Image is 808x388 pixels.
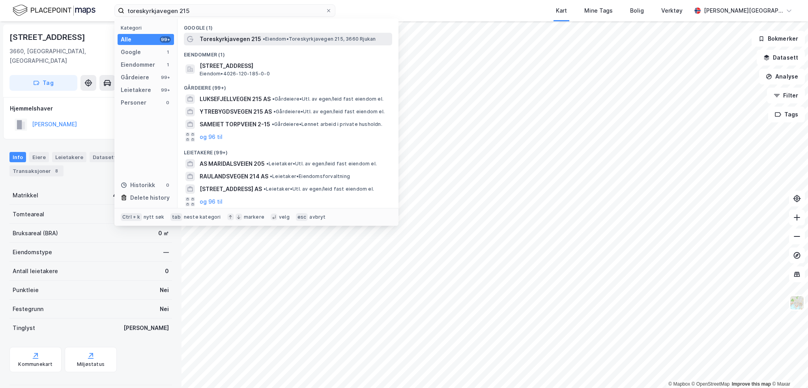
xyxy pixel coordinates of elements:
[200,94,271,104] span: LUKSEFJELLVEGEN 215 AS
[170,213,182,221] div: tab
[163,247,169,257] div: —
[272,121,274,127] span: •
[556,6,567,15] div: Kart
[9,165,64,176] div: Transaksjoner
[9,75,77,91] button: Tag
[121,73,149,82] div: Gårdeiere
[165,99,171,106] div: 0
[273,109,276,114] span: •
[273,109,385,115] span: Gårdeiere • Utl. av egen/leid fast eiendom el.
[144,214,165,220] div: nytt søk
[272,96,275,102] span: •
[123,323,169,333] div: [PERSON_NAME]
[165,49,171,55] div: 1
[759,69,805,84] button: Analyse
[584,6,613,15] div: Mine Tags
[121,60,155,69] div: Eiendommer
[768,107,805,122] button: Tags
[200,172,268,181] span: RAULANDSVEGEN 214 AS
[661,6,683,15] div: Verktøy
[160,74,171,81] div: 99+
[263,36,376,42] span: Eiendom • Toreskyrkjavegen 215, 3660 Rjukan
[160,87,171,93] div: 99+
[270,173,272,179] span: •
[200,107,272,116] span: YTREBYGDSVEGEN 215 AS
[13,229,58,238] div: Bruksareal (BRA)
[266,161,269,167] span: •
[704,6,783,15] div: [PERSON_NAME][GEOGRAPHIC_DATA]
[757,50,805,66] button: Datasett
[296,213,308,221] div: esc
[769,350,808,388] div: Kontrollprogram for chat
[121,98,146,107] div: Personer
[13,4,95,17] img: logo.f888ab2527a4732fd821a326f86c7f29.svg
[165,266,169,276] div: 0
[13,210,44,219] div: Tomteareal
[264,186,374,192] span: Leietaker • Utl. av egen/leid fast eiendom el.
[767,88,805,103] button: Filter
[668,381,690,387] a: Mapbox
[52,167,60,175] div: 8
[272,96,383,102] span: Gårdeiere • Utl. av egen/leid fast eiendom el.
[732,381,771,387] a: Improve this map
[178,79,398,93] div: Gårdeiere (99+)
[18,361,52,367] div: Kommunekart
[13,191,38,200] div: Matrikkel
[121,180,155,190] div: Historikk
[184,214,221,220] div: neste kategori
[692,381,730,387] a: OpenStreetMap
[264,186,266,192] span: •
[200,120,270,129] span: SAMEIET TORPVEIEN 2-15
[13,247,52,257] div: Eiendomstype
[309,214,325,220] div: avbryt
[165,62,171,68] div: 1
[263,36,265,42] span: •
[178,45,398,60] div: Eiendommer (1)
[160,304,169,314] div: Nei
[178,19,398,33] div: Google (1)
[124,5,325,17] input: Søk på adresse, matrikkel, gårdeiere, leietakere eller personer
[13,266,58,276] div: Antall leietakere
[121,25,174,31] div: Kategori
[200,34,261,44] span: Toreskyrkjavegen 215
[178,143,398,157] div: Leietakere (99+)
[9,47,136,66] div: 3660, [GEOGRAPHIC_DATA], [GEOGRAPHIC_DATA]
[113,191,169,200] div: 4026-120-289-0-0
[200,61,389,71] span: [STREET_ADDRESS]
[165,182,171,188] div: 0
[200,184,262,194] span: [STREET_ADDRESS] AS
[121,47,141,57] div: Google
[13,285,39,295] div: Punktleie
[160,285,169,295] div: Nei
[13,304,43,314] div: Festegrunn
[789,295,804,310] img: Z
[10,104,172,113] div: Hjemmelshaver
[200,132,223,142] button: og 96 til
[769,350,808,388] iframe: Chat Widget
[77,361,105,367] div: Miljøstatus
[266,161,377,167] span: Leietaker • Utl. av egen/leid fast eiendom el.
[130,193,170,202] div: Delete history
[200,159,265,169] span: AS MARIDALSVEIEN 205
[9,152,26,162] div: Info
[121,35,131,44] div: Alle
[121,85,151,95] div: Leietakere
[200,197,223,206] button: og 96 til
[270,173,350,180] span: Leietaker • Eiendomsforvaltning
[752,31,805,47] button: Bokmerker
[121,213,142,221] div: Ctrl + k
[244,214,264,220] div: markere
[272,121,382,127] span: Gårdeiere • Lønnet arbeid i private husholdn.
[9,31,87,43] div: [STREET_ADDRESS]
[160,36,171,43] div: 99+
[52,152,86,162] div: Leietakere
[279,214,290,220] div: velg
[29,152,49,162] div: Eiere
[630,6,644,15] div: Bolig
[158,229,169,238] div: 0 ㎡
[200,71,270,77] span: Eiendom • 4026-120-185-0-0
[13,323,35,333] div: Tinglyst
[90,152,119,162] div: Datasett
